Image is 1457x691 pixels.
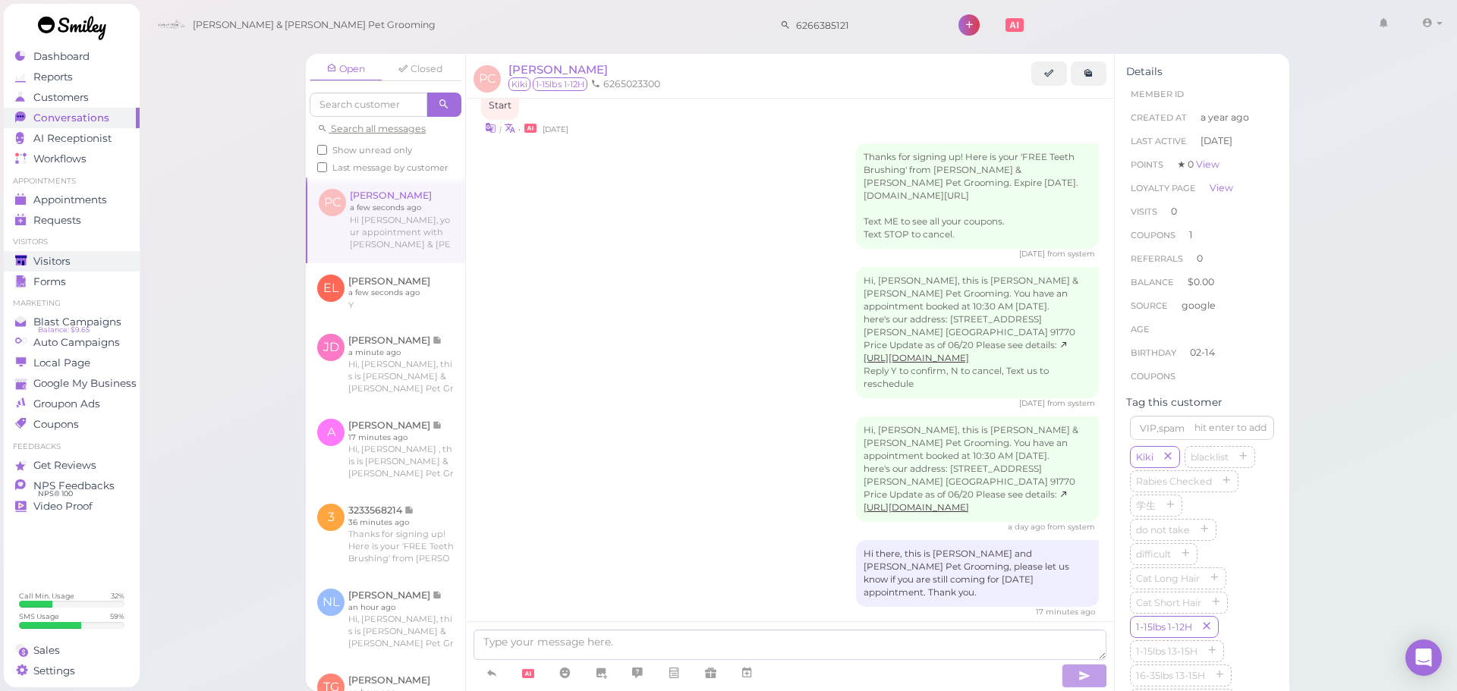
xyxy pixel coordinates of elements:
[33,152,87,165] span: Workflows
[317,123,426,134] a: Search all messages
[33,418,79,431] span: Coupons
[1131,347,1176,358] span: Birthday
[4,149,140,169] a: Workflows
[791,13,938,37] input: Search customer
[543,124,568,134] span: 07/02/2025 02:15pm
[1126,294,1278,318] li: google
[1131,112,1187,123] span: Created At
[33,500,93,513] span: Video Proof
[4,87,140,108] a: Customers
[310,58,382,81] a: Open
[508,77,530,91] span: Kiki
[33,316,121,328] span: Blast Campaigns
[1196,159,1219,170] a: View
[1126,199,1278,224] li: 0
[4,67,140,87] a: Reports
[1008,522,1047,532] span: 08/17/2025 10:42am
[4,312,140,332] a: Blast Campaigns Balance: $9.65
[481,120,1099,136] div: •
[1177,159,1219,170] span: ★ 0
[33,255,71,268] span: Visitors
[38,324,90,336] span: Balance: $9.65
[1133,645,1201,657] span: 1-15lbs 13-15H
[33,479,115,492] span: NPS Feedbacks
[33,336,120,349] span: Auto Campaigns
[1133,573,1203,584] span: Cat Long Hair
[4,661,140,681] a: Settings
[856,143,1099,249] div: Thanks for signing up! Here is your 'FREE Teeth Brushing' from [PERSON_NAME] & [PERSON_NAME] Pet ...
[4,353,140,373] a: Local Page
[33,275,66,288] span: Forms
[384,58,457,80] a: Closed
[856,540,1099,607] div: Hi there, this is [PERSON_NAME] and [PERSON_NAME] Pet Grooming, please let us know if you are sti...
[33,193,107,206] span: Appointments
[33,356,90,369] span: Local Page
[1210,182,1233,193] a: View
[1131,253,1183,264] span: Referrals
[4,394,140,414] a: Groupon Ads
[1130,416,1274,440] input: VIP,spam
[474,65,501,93] span: PC
[4,414,140,435] a: Coupons
[1126,396,1278,409] div: Tag this customer
[1036,607,1095,617] span: 08/18/2025 10:43am
[533,77,587,91] span: 1-15lbs 1-12H
[1131,136,1187,146] span: Last Active
[1131,371,1175,382] span: Coupons
[1131,159,1163,170] span: Points
[587,77,664,91] li: 6265023300
[1133,621,1195,633] span: 1-15lbs 1-12H
[481,91,519,120] div: Start
[4,176,140,187] li: Appointments
[33,459,96,472] span: Get Reviews
[33,91,89,104] span: Customers
[1201,111,1249,124] span: a year ago
[4,190,140,210] a: Appointments
[332,162,448,173] span: Last message by customer
[1201,134,1232,148] span: [DATE]
[1133,476,1215,487] span: Rabies Checked
[4,298,140,309] li: Marketing
[33,71,73,83] span: Reports
[1188,451,1232,463] span: blacklist
[856,416,1099,522] div: Hi, [PERSON_NAME], this is [PERSON_NAME] & [PERSON_NAME] Pet Grooming. You have an appointment bo...
[110,611,124,621] div: 59 %
[864,340,1068,363] a: [URL][DOMAIN_NAME]
[1131,183,1196,193] span: Loyalty page
[19,591,74,601] div: Call Min. Usage
[33,377,137,390] span: Google My Business
[4,237,140,247] li: Visitors
[1131,89,1184,99] span: Member ID
[1133,548,1174,560] span: difficult
[1131,206,1157,217] span: Visits
[317,145,327,155] input: Show unread only
[4,373,140,394] a: Google My Business
[4,441,140,452] li: Feedbacks
[1188,276,1214,287] span: $0.00
[4,332,140,353] a: Auto Campaigns
[1131,300,1168,311] span: Source
[4,251,140,272] a: Visitors
[111,591,124,601] div: 32 %
[4,272,140,292] a: Forms
[193,4,436,46] span: [PERSON_NAME] & [PERSON_NAME] Pet Grooming
[33,644,60,657] span: Sales
[332,145,412,155] span: Show unread only
[508,62,608,77] span: [PERSON_NAME]
[1019,398,1047,408] span: 08/11/2025 04:01pm
[1131,230,1175,240] span: Coupons
[1047,249,1095,259] span: from system
[4,46,140,67] a: Dashboard
[4,128,140,149] a: AI Receptionist
[1047,522,1095,532] span: from system
[33,664,75,677] span: Settings
[856,267,1099,398] div: Hi, [PERSON_NAME], this is [PERSON_NAME] & [PERSON_NAME] Pet Grooming. You have an appointment bo...
[1405,639,1442,676] div: Open Intercom Messenger
[1133,451,1156,463] span: Kiki
[4,455,140,476] a: Get Reviews
[1194,421,1267,435] div: hit enter to add
[1131,277,1176,287] span: Balance
[33,112,109,124] span: Conversations
[1126,341,1278,365] li: 02-14
[317,162,327,172] input: Last message by customer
